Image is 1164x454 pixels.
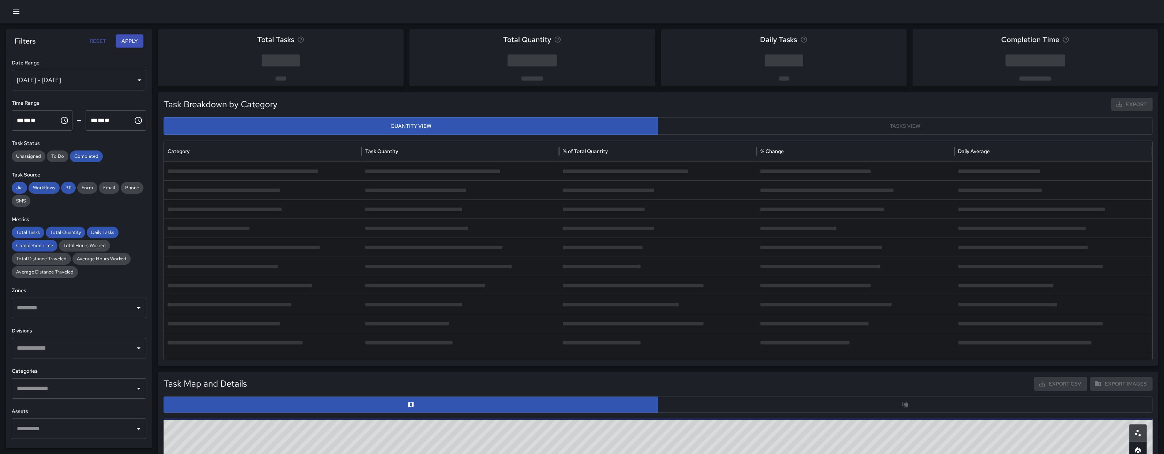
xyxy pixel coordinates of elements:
[121,182,143,194] div: Phone
[12,253,71,265] div: Total Distance Traveled
[47,153,68,160] span: To Do
[98,118,105,123] span: Minutes
[131,113,146,128] button: Choose time, selected time is 11:59 PM
[12,240,57,252] div: Completion Time
[99,182,119,194] div: Email
[365,148,398,155] div: Task Quantity
[17,118,24,123] span: Hours
[116,34,143,48] button: Apply
[12,153,45,160] span: Unassigned
[72,255,131,263] span: Average Hours Worked
[12,99,146,107] h6: Time Range
[12,184,27,191] span: Jia
[12,171,146,179] h6: Task Source
[12,408,146,416] h6: Assets
[134,383,144,394] button: Open
[12,182,27,194] div: Jia
[503,34,551,45] span: Total Quantity
[297,36,304,43] svg: Total number of tasks in the selected period, compared to the previous period.
[563,148,608,155] div: % of Total Quantity
[12,59,146,67] h6: Date Range
[59,240,110,252] div: Total Hours Worked
[12,227,44,238] div: Total Tasks
[134,303,144,313] button: Open
[61,184,76,191] span: 311
[99,184,119,191] span: Email
[168,148,190,155] div: Category
[12,327,146,335] h6: Divisions
[57,113,72,128] button: Choose time, selected time is 12:00 AM
[77,184,97,191] span: Form
[77,182,97,194] div: Form
[760,34,797,45] span: Daily Tasks
[164,378,247,390] h5: Task Map and Details
[12,195,30,207] div: SMS
[958,148,990,155] div: Daily Average
[12,229,44,236] span: Total Tasks
[12,216,146,224] h6: Metrics
[12,367,146,375] h6: Categories
[1001,34,1059,45] span: Completion Time
[12,255,71,263] span: Total Distance Traveled
[91,118,98,123] span: Hours
[46,229,85,236] span: Total Quantity
[1062,36,1070,43] svg: Average time taken to complete tasks in the selected period, compared to the previous period.
[257,34,294,45] span: Total Tasks
[15,35,35,47] h6: Filters
[12,266,78,278] div: Average Distance Traveled
[12,197,30,205] span: SMS
[29,182,60,194] div: Workflows
[29,184,60,191] span: Workflows
[105,118,109,123] span: Meridiem
[61,182,76,194] div: 311
[554,36,561,43] svg: Total task quantity in the selected period, compared to the previous period.
[87,227,119,238] div: Daily Tasks
[1129,424,1147,442] button: Scatterplot
[12,70,146,90] div: [DATE] - [DATE]
[121,184,143,191] span: Phone
[1134,429,1142,438] svg: Scatterplot
[134,424,144,434] button: Open
[72,253,131,265] div: Average Hours Worked
[86,34,110,48] button: Reset
[12,287,146,295] h6: Zones
[12,268,78,276] span: Average Distance Traveled
[31,118,35,123] span: Meridiem
[12,242,57,249] span: Completion Time
[24,118,31,123] span: Minutes
[59,242,110,249] span: Total Hours Worked
[134,343,144,353] button: Open
[70,153,103,160] span: Completed
[760,148,784,155] div: % Change
[12,150,45,162] div: Unassigned
[87,229,119,236] span: Daily Tasks
[12,139,146,148] h6: Task Status
[47,150,68,162] div: To Do
[800,36,808,43] svg: Average number of tasks per day in the selected period, compared to the previous period.
[46,227,85,238] div: Total Quantity
[70,150,103,162] div: Completed
[164,98,905,110] h5: Task Breakdown by Category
